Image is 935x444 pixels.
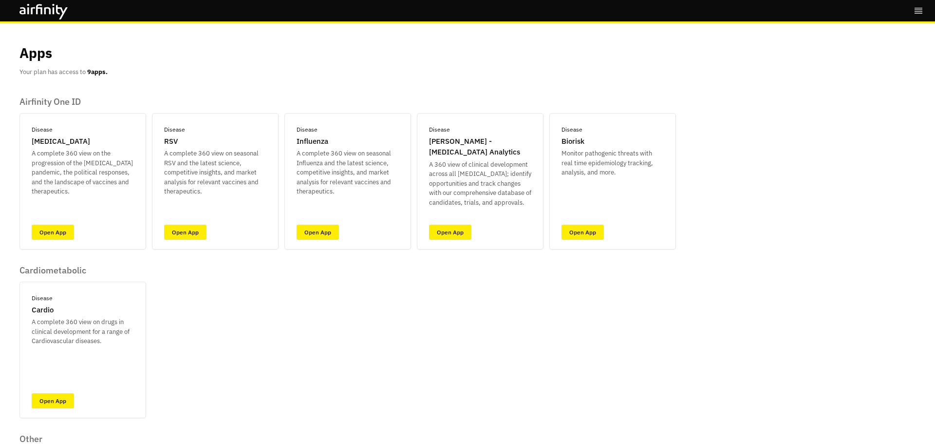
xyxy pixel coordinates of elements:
a: Open App [32,225,74,240]
a: Open App [429,225,471,240]
p: Disease [297,125,318,134]
b: 9 apps. [87,68,108,76]
p: A 360 view of clinical development across all [MEDICAL_DATA]; identify opportunities and track ch... [429,160,531,208]
p: RSV [164,136,178,147]
p: Apps [19,43,52,63]
p: Disease [32,294,53,303]
p: A complete 360 view on the progression of the [MEDICAL_DATA] pandemic, the political responses, a... [32,149,134,196]
p: [MEDICAL_DATA] [32,136,90,147]
p: Airfinity One ID [19,97,676,107]
p: Disease [561,125,582,134]
p: Influenza [297,136,328,147]
p: A complete 360 view on seasonal RSV and the latest science, competitive insights, and market anal... [164,149,266,196]
p: [PERSON_NAME] - [MEDICAL_DATA] Analytics [429,136,531,158]
p: Cardio [32,305,54,316]
p: Disease [164,125,185,134]
p: A complete 360 view on seasonal Influenza and the latest science, competitive insights, and marke... [297,149,399,196]
p: Disease [429,125,450,134]
p: Your plan has access to [19,67,108,77]
p: Monitor pathogenic threats with real time epidemiology tracking, analysis, and more. [561,149,664,177]
a: Open App [32,393,74,408]
p: A complete 360 view on drugs in clinical development for a range of Cardiovascular diseases. [32,317,134,346]
a: Open App [561,225,604,240]
a: Open App [297,225,339,240]
p: Biorisk [561,136,584,147]
p: Disease [32,125,53,134]
p: Cardiometabolic [19,265,146,276]
a: Open App [164,225,206,240]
